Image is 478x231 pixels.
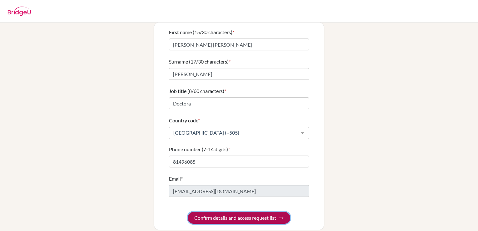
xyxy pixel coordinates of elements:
label: Email* [169,175,183,182]
label: First name (15/30 characters) [169,28,234,36]
span: [GEOGRAPHIC_DATA] (+505) [172,130,296,136]
button: Confirm details and access request list [188,212,290,224]
img: BridgeU logo [8,7,31,16]
input: Enter your number [169,156,309,167]
label: Phone number (7-14 digits) [169,146,230,153]
img: Arrow right [279,215,284,220]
